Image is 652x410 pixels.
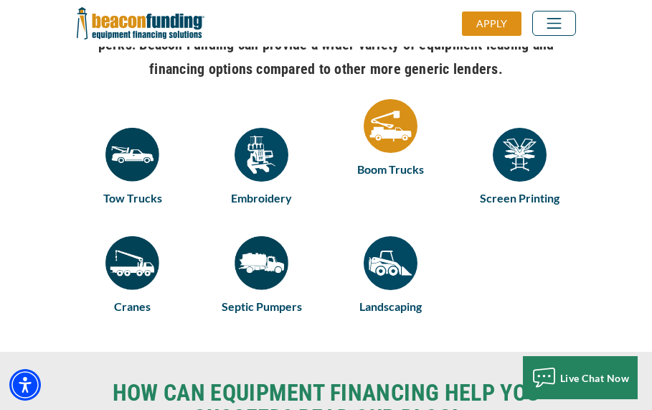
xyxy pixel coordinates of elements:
[235,236,288,290] img: Septic Pumpers
[105,236,159,290] img: Cranes
[206,128,318,182] a: Embroidery
[335,297,447,316] a: Landscaping
[462,11,532,36] a: APPLY
[493,128,547,182] img: Screen Printing
[335,160,447,179] a: Boom Trucks
[335,236,447,290] a: Landscaping
[206,297,318,316] a: Septic Pumpers
[364,99,417,153] img: Boom Trucks
[464,128,576,182] a: Screen Printing
[235,128,288,182] img: Embroidery
[206,236,318,290] a: Septic Pumpers
[9,369,41,401] div: Accessibility Menu
[77,128,189,182] a: Tow Trucks
[77,297,189,316] a: Cranes
[335,128,447,153] a: Boom Trucks
[364,236,417,290] img: Landscaping
[77,189,189,208] a: Tow Trucks
[462,11,521,36] div: APPLY
[464,189,576,208] a: Screen Printing
[560,372,630,384] span: Live Chat Now
[523,356,638,399] button: Live Chat Now
[105,128,159,182] img: Tow Trucks
[206,189,318,208] a: Embroidery
[532,11,576,36] button: Toggle navigation
[77,236,189,290] a: Cranes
